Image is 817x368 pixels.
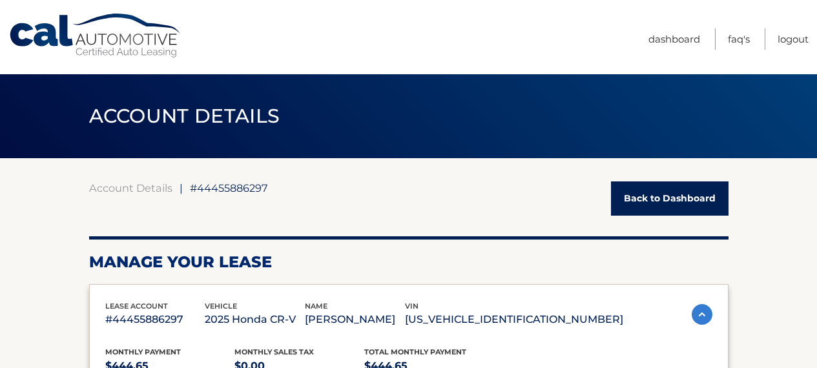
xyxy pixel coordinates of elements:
span: Monthly sales Tax [234,347,314,356]
a: Cal Automotive [8,13,183,59]
a: Back to Dashboard [611,181,729,216]
span: Total Monthly Payment [364,347,466,356]
a: Logout [778,28,809,50]
a: FAQ's [728,28,750,50]
span: vin [405,302,419,311]
span: lease account [105,302,168,311]
span: Monthly Payment [105,347,181,356]
p: #44455886297 [105,311,205,329]
span: vehicle [205,302,237,311]
img: accordion-active.svg [692,304,712,325]
span: #44455886297 [190,181,268,194]
p: [PERSON_NAME] [305,311,405,329]
span: | [180,181,183,194]
a: Account Details [89,181,172,194]
h2: Manage Your Lease [89,252,729,272]
span: name [305,302,327,311]
p: [US_VEHICLE_IDENTIFICATION_NUMBER] [405,311,623,329]
a: Dashboard [648,28,700,50]
p: 2025 Honda CR-V [205,311,305,329]
span: ACCOUNT DETAILS [89,104,280,128]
